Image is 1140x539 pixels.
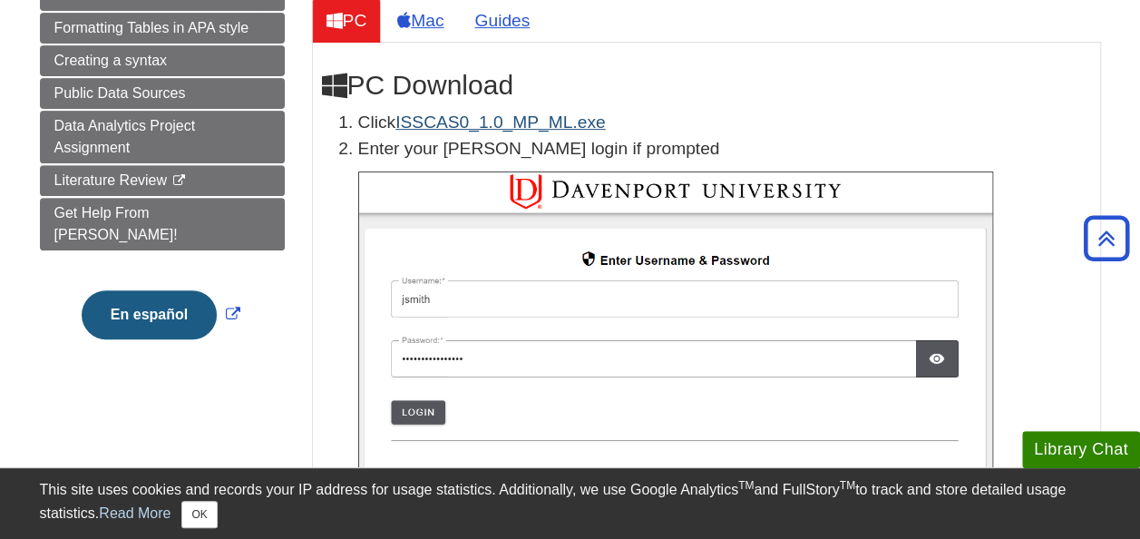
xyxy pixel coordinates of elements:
p: Enter your [PERSON_NAME] login if prompted [358,136,1091,162]
span: Get Help From [PERSON_NAME]! [54,205,178,242]
a: Get Help From [PERSON_NAME]! [40,198,285,250]
sup: TM [840,479,855,492]
span: Data Analytics Project Assignment [54,118,196,155]
a: Download opens in new window [395,113,605,132]
h2: PC Download [322,70,1091,101]
a: Read More [99,505,171,521]
sup: TM [738,479,754,492]
a: Public Data Sources [40,78,285,109]
div: This site uses cookies and records your IP address for usage statistics. Additionally, we use Goo... [40,479,1101,528]
i: This link opens in a new window [171,175,186,187]
span: Public Data Sources [54,85,186,101]
a: Literature Review [40,165,285,196]
a: Creating a syntax [40,45,285,76]
li: Click [358,110,1091,136]
span: Formatting Tables in APA style [54,20,249,35]
span: Creating a syntax [54,53,168,68]
span: Literature Review [54,172,168,188]
button: En español [82,290,217,339]
button: Library Chat [1022,431,1140,468]
a: Formatting Tables in APA style [40,13,285,44]
a: Back to Top [1077,226,1135,250]
button: Close [181,501,217,528]
a: Data Analytics Project Assignment [40,111,285,163]
a: Link opens in new window [77,307,245,322]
